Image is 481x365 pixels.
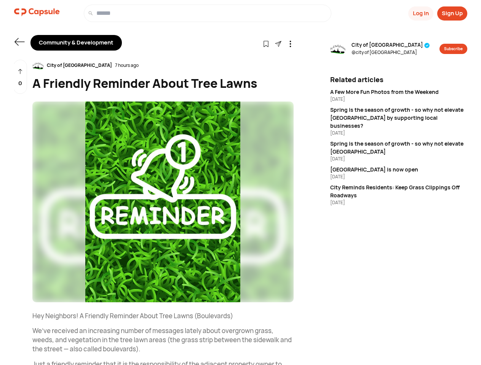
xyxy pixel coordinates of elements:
[32,102,294,302] img: resizeImage
[14,5,60,20] img: logo
[330,173,467,180] div: [DATE]
[32,311,294,321] p: Hey Neighbors! A Friendly Reminder About Tree Lawns (Boulevards)
[437,6,467,21] button: Sign Up
[32,60,44,71] img: resizeImage
[18,79,22,88] p: 0
[330,106,467,130] div: Spring is the season of growth - so why not elevate [GEOGRAPHIC_DATA] by supporting local busines...
[115,62,139,69] div: 7 hours ago
[439,44,467,54] button: Subscribe
[330,199,467,206] div: [DATE]
[330,165,467,173] div: [GEOGRAPHIC_DATA] is now open
[424,43,430,48] img: tick
[44,62,115,69] div: City of [GEOGRAPHIC_DATA]
[330,41,345,56] img: resizeImage
[408,6,433,21] button: Log In
[330,88,467,96] div: A Few More Fun Photos from the Weekend
[330,130,467,136] div: [DATE]
[330,75,467,85] div: Related articles
[32,74,294,92] div: A Friendly Reminder About Tree Lawns
[352,41,430,49] span: City of [GEOGRAPHIC_DATA]
[330,140,467,156] div: Spring is the season of growth - so why not elevate [GEOGRAPHIC_DATA]
[330,156,467,162] div: [DATE]
[14,5,60,22] a: logo
[330,183,467,199] div: City Reminds Residents: Keep Grass Clippings Off Roadways
[352,49,430,56] span: @ city of [GEOGRAPHIC_DATA]
[30,35,122,51] div: Community & Development
[32,326,294,353] p: We’ve received an increasing number of messages lately about overgrown grass, weeds, and vegetati...
[330,96,467,103] div: [DATE]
